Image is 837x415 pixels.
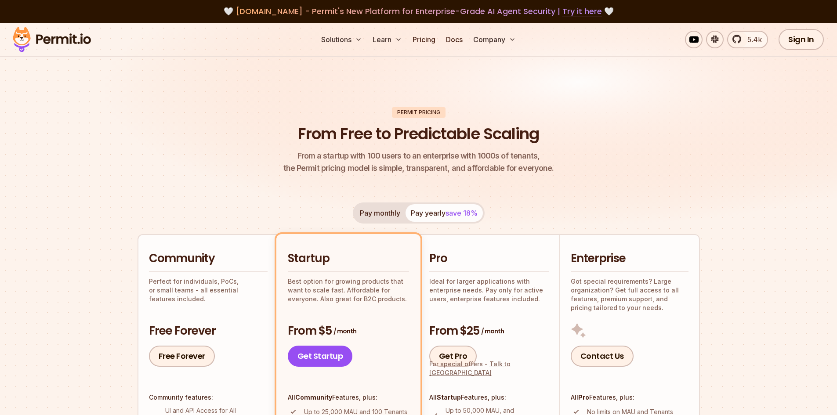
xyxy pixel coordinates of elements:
[571,393,688,402] h4: All Features, plus:
[149,346,215,367] a: Free Forever
[283,150,554,162] span: From a startup with 100 users to an enterprise with 1000s of tenants,
[149,323,268,339] h3: Free Forever
[571,346,634,367] a: Contact Us
[481,327,504,336] span: / month
[236,6,602,17] span: [DOMAIN_NAME] - Permit's New Platform for Enterprise-Grade AI Agent Security |
[288,277,409,303] p: Best option for growing products that want to scale fast. Affordable for everyone. Also great for...
[429,251,549,267] h2: Pro
[742,34,762,45] span: 5.4k
[437,393,461,401] strong: Startup
[369,31,406,48] button: Learn
[288,323,409,339] h3: From $5
[288,251,409,267] h2: Startup
[288,393,409,402] h4: All Features, plus:
[288,346,353,367] a: Get Startup
[578,393,589,401] strong: Pro
[779,29,824,50] a: Sign In
[429,346,477,367] a: Get Pro
[429,323,549,339] h3: From $25
[318,31,366,48] button: Solutions
[571,277,688,312] p: Got special requirements? Large organization? Get full access to all features, premium support, a...
[355,204,406,222] button: Pay monthly
[149,393,268,402] h4: Community features:
[470,31,519,48] button: Company
[429,277,549,303] p: Ideal for larger applications with enterprise needs. Pay only for active users, enterprise featur...
[333,327,356,336] span: / month
[429,393,549,402] h4: All Features, plus:
[9,25,95,54] img: Permit logo
[571,251,688,267] h2: Enterprise
[149,251,268,267] h2: Community
[149,277,268,303] p: Perfect for individuals, PoCs, or small teams - all essential features included.
[429,360,549,377] div: For special offers -
[283,150,554,174] p: the Permit pricing model is simple, transparent, and affordable for everyone.
[562,6,602,17] a: Try it here
[298,123,539,145] h1: From Free to Predictable Scaling
[409,31,439,48] a: Pricing
[392,107,446,118] div: Permit Pricing
[442,31,466,48] a: Docs
[21,5,816,18] div: 🤍 🤍
[295,393,332,401] strong: Community
[727,31,768,48] a: 5.4k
